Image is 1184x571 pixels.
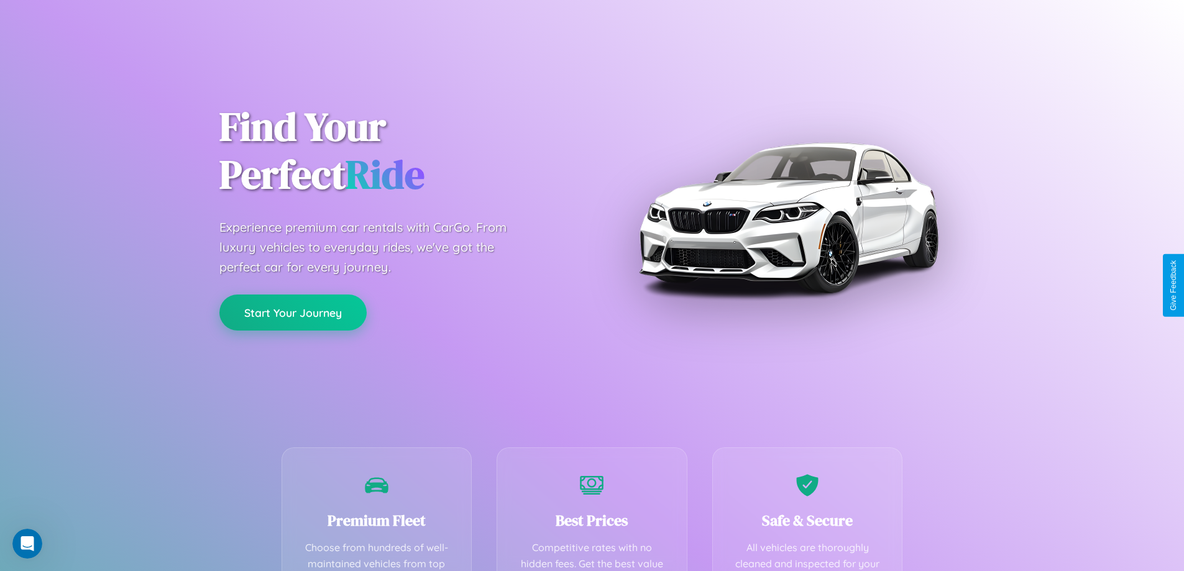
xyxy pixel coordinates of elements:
div: Give Feedback [1169,260,1178,311]
h1: Find Your Perfect [219,103,574,199]
button: Start Your Journey [219,295,367,331]
h3: Best Prices [516,510,668,531]
p: Experience premium car rentals with CarGo. From luxury vehicles to everyday rides, we've got the ... [219,217,530,277]
h3: Safe & Secure [732,510,884,531]
h3: Premium Fleet [301,510,453,531]
img: Premium BMW car rental vehicle [633,62,943,373]
iframe: Intercom live chat [12,529,42,559]
span: Ride [346,147,424,201]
